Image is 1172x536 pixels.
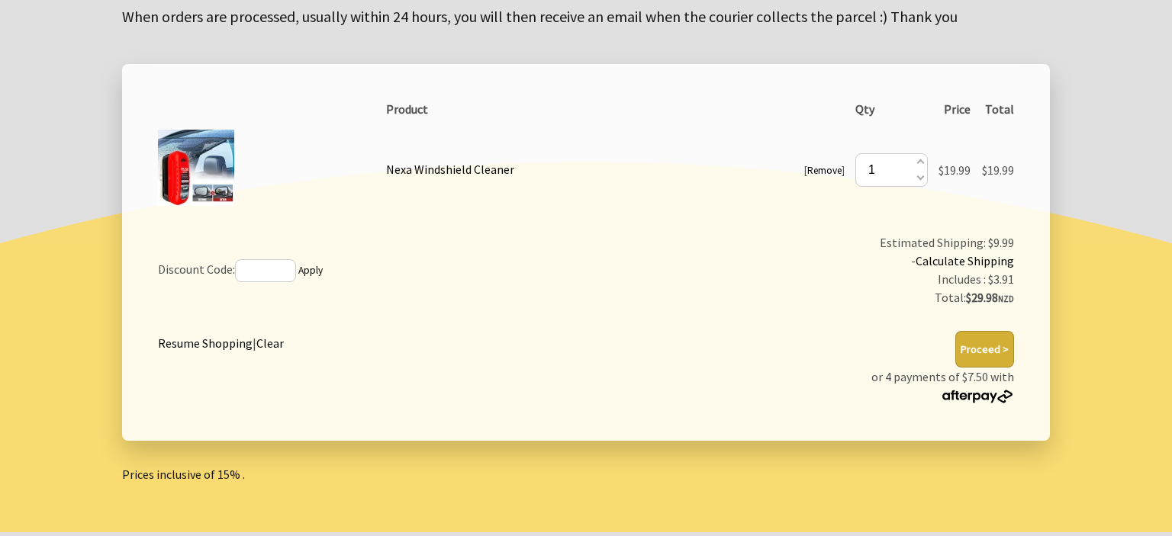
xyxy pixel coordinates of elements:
a: Remove [807,164,842,177]
th: Product [381,95,850,124]
img: Afterpay [941,390,1014,403]
div: Includes : $3.91 [633,270,1014,288]
a: Calculate Shipping [916,253,1014,268]
td: Discount Code: [153,228,627,313]
span: NZD [998,294,1014,304]
td: $19.99 [977,124,1019,215]
div: Total: [633,288,1014,308]
a: Resume Shopping [158,335,253,351]
strong: $29.98 [966,290,1014,305]
input: If you have a discount code, enter it here and press 'Apply'. [235,259,296,282]
th: Total [977,95,1019,124]
button: Proceed > [955,331,1014,367]
td: $19.99 [933,124,976,215]
a: Clear [256,335,284,351]
p: or 4 payments of $7.50 with [871,367,1014,404]
a: Nexa Windshield Cleaner [386,162,514,177]
td: Estimated Shipping: $9.99 - [627,228,1019,313]
small: [ ] [804,164,845,177]
th: Qty [850,95,933,124]
big: When orders are processed, usually within 24 hours, you will then receive an email when the couri... [122,7,958,26]
div: | [158,331,284,352]
a: Apply [298,264,323,277]
th: Price [933,95,976,124]
p: Prices inclusive of 15% . [122,465,1050,483]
